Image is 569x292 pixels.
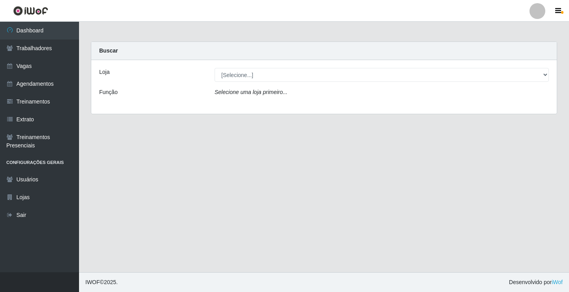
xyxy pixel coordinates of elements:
[215,89,287,95] i: Selecione uma loja primeiro...
[552,279,563,285] a: iWof
[99,47,118,54] strong: Buscar
[99,68,109,76] label: Loja
[13,6,48,16] img: CoreUI Logo
[85,279,100,285] span: IWOF
[99,88,118,96] label: Função
[509,278,563,286] span: Desenvolvido por
[85,278,118,286] span: © 2025 .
